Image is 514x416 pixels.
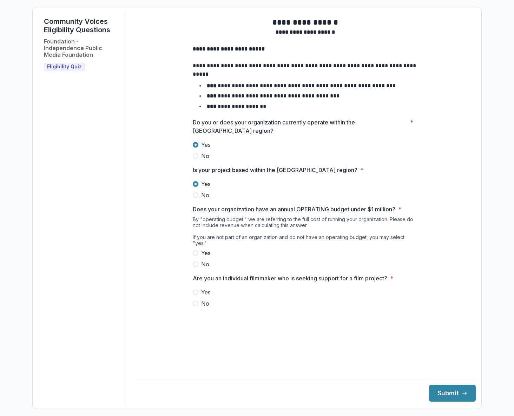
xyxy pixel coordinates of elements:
[44,38,120,59] h2: Foundation - Independence Public Media Foundation
[47,64,82,70] span: Eligibility Quiz
[193,205,395,213] p: Does your organization have an annual OPERATING budget under $1 million?
[193,274,387,282] p: Are you an individual filmmaker who is seeking support for a film project?
[193,216,417,249] div: By "operating budget," we are referring to the full cost of running your organization. Please do ...
[201,180,211,188] span: Yes
[44,17,120,34] h1: Community Voices Eligibility Questions
[201,249,211,257] span: Yes
[201,260,209,268] span: No
[429,385,476,402] button: Submit
[201,299,209,308] span: No
[201,288,211,296] span: Yes
[193,166,357,174] p: Is your project based within the [GEOGRAPHIC_DATA] region?
[201,191,209,199] span: No
[201,152,209,160] span: No
[201,141,211,149] span: Yes
[193,118,407,135] p: Do you or does your organization currently operate within the [GEOGRAPHIC_DATA] region?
